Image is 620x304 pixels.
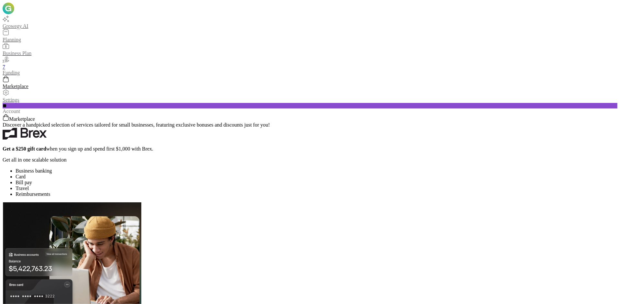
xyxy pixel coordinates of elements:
[3,76,617,89] a: Marketplace
[16,180,617,186] li: Bill pay
[3,43,617,56] a: Business Plan
[3,89,617,103] a: Settings
[3,128,47,140] img: Brex
[3,146,617,152] p: when you sign up and spend first $1,000 with Brex.
[16,191,617,197] li: Reimbursements
[3,56,617,76] a: 7Funding
[3,29,617,43] a: Planning
[3,146,46,152] strong: Get a $250 gift card
[3,16,617,29] a: Growegy AI
[16,186,617,191] li: Travel
[3,97,617,103] div: Settings
[3,51,617,56] div: Business Plan
[3,23,617,29] div: Growegy AI
[16,174,617,180] li: Card
[3,37,617,43] div: Planning
[3,108,617,114] div: Account
[3,122,617,128] div: Discover a handpicked selection of services tailored for small businesses, featuring exclusive bo...
[3,84,617,89] div: Marketplace
[3,157,617,163] p: Get all in one scalable solution
[3,64,5,70] span: 7
[16,168,617,174] li: Business banking
[3,70,617,76] div: Funding
[9,116,35,122] span: Marketplace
